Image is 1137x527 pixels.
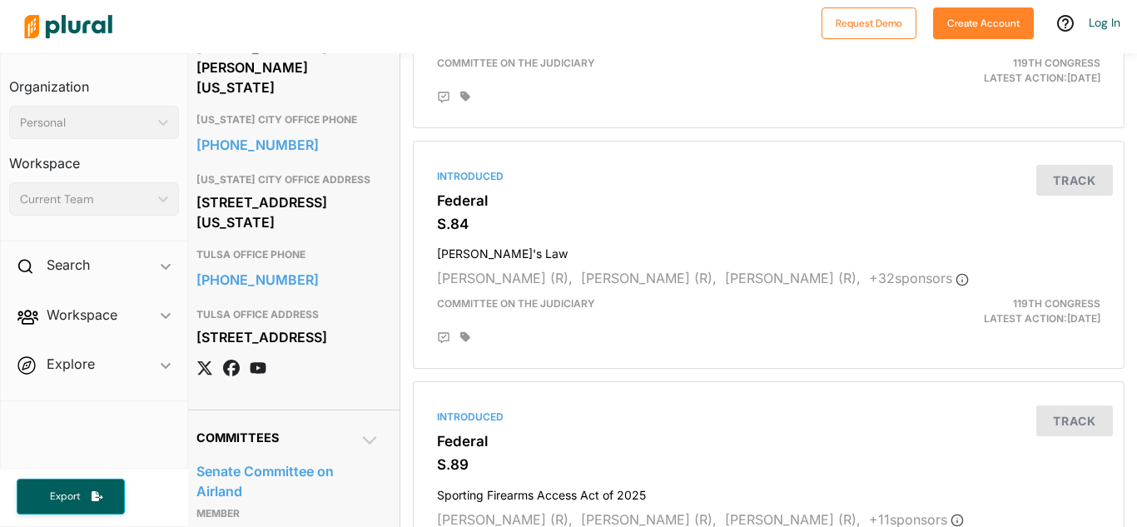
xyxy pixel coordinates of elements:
[1036,165,1113,196] button: Track
[196,35,380,100] div: [STREET_ADDRESS][PERSON_NAME][US_STATE]
[196,325,380,350] div: [STREET_ADDRESS]
[20,114,151,132] div: Personal
[196,459,380,504] a: Senate Committee on Airland
[196,110,380,130] h3: [US_STATE] CITY OFFICE PHONE
[196,430,279,445] span: Committees
[437,297,595,310] span: Committee on the Judiciary
[1013,297,1100,310] span: 119th Congress
[38,490,92,504] span: Export
[437,216,1100,232] h3: S.84
[9,139,179,176] h3: Workspace
[437,480,1100,503] h4: Sporting Firearms Access Act of 2025
[933,7,1034,39] button: Create Account
[47,256,90,274] h2: Search
[20,191,151,208] div: Current Team
[869,270,969,286] span: + 32 sponsor s
[1036,405,1113,436] button: Track
[437,456,1100,473] h3: S.89
[437,433,1100,450] h3: Federal
[581,270,717,286] span: [PERSON_NAME] (R),
[437,91,450,104] div: Add Position Statement
[17,479,125,515] button: Export
[437,169,1100,184] div: Introduced
[196,305,380,325] h3: TULSA OFFICE ADDRESS
[437,57,595,69] span: Committee on the Judiciary
[1013,57,1100,69] span: 119th Congress
[822,7,916,39] button: Request Demo
[883,296,1113,326] div: Latest Action: [DATE]
[437,270,573,286] span: [PERSON_NAME] (R),
[437,192,1100,209] h3: Federal
[460,331,470,343] div: Add tags
[437,239,1100,261] h4: [PERSON_NAME]'s Law
[822,13,916,31] a: Request Demo
[437,331,450,345] div: Add Position Statement
[1089,15,1120,30] a: Log In
[725,270,861,286] span: [PERSON_NAME] (R),
[933,13,1034,31] a: Create Account
[196,132,380,157] a: [PHONE_NUMBER]
[196,170,380,190] h3: [US_STATE] CITY OFFICE ADDRESS
[196,190,380,235] div: [STREET_ADDRESS][US_STATE]
[883,56,1113,86] div: Latest Action: [DATE]
[196,267,380,292] a: [PHONE_NUMBER]
[460,91,470,102] div: Add tags
[437,410,1100,425] div: Introduced
[196,504,380,524] p: Member
[9,62,179,99] h3: Organization
[196,245,380,265] h3: TULSA OFFICE PHONE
